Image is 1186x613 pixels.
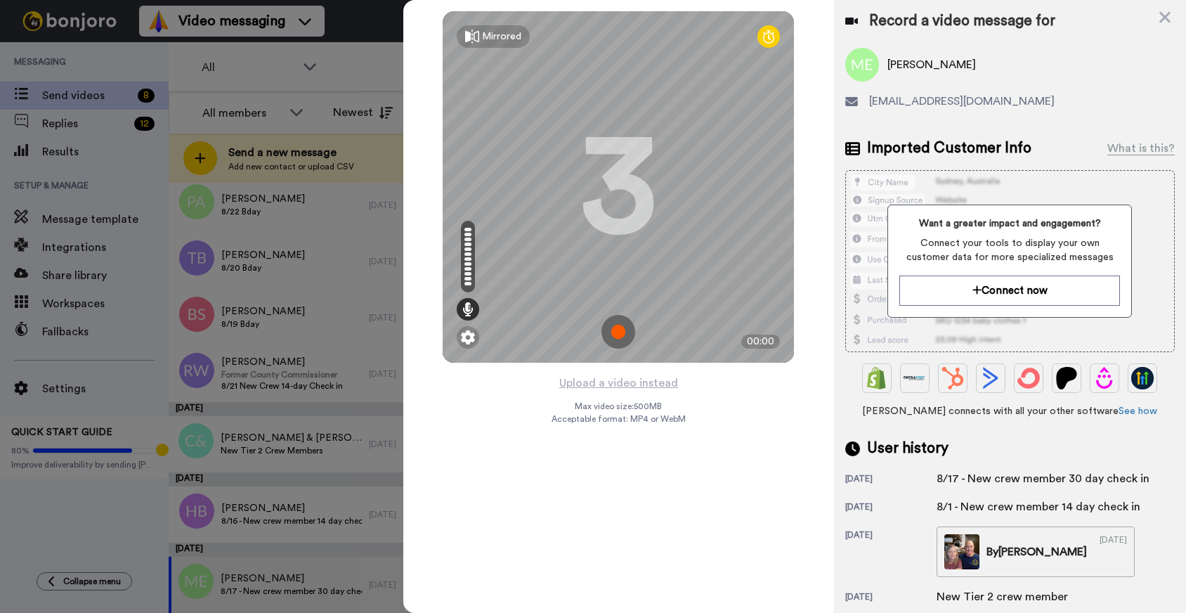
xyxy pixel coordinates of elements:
[555,374,682,392] button: Upload a video instead
[575,401,662,412] span: Max video size: 500 MB
[899,217,1120,231] span: Want a greater impact and engagement?
[1093,367,1116,389] img: Drip
[937,498,1140,515] div: 8/1 - New crew member 14 day check in
[461,330,475,344] img: ic_gear.svg
[845,404,1175,418] span: [PERSON_NAME] connects with all your other software
[845,501,937,515] div: [DATE]
[1100,534,1127,569] div: [DATE]
[845,529,937,577] div: [DATE]
[845,473,937,487] div: [DATE]
[899,236,1120,264] span: Connect your tools to display your own customer data for more specialized messages
[1017,367,1040,389] img: ConvertKit
[867,138,1031,159] span: Imported Customer Info
[1107,140,1175,157] div: What is this?
[986,543,1087,560] div: By [PERSON_NAME]
[937,588,1068,605] div: New Tier 2 crew member
[552,413,686,425] span: Acceptable format: MP4 or WebM
[937,470,1149,487] div: 8/17 - New crew member 30 day check in
[899,276,1120,306] button: Connect now
[580,134,657,240] div: 3
[944,534,979,569] img: 7af88c2a-6f93-4ad0-8829-9aa6a8c80bc8-thumb.jpg
[937,527,1135,577] a: By[PERSON_NAME][DATE]
[1055,367,1078,389] img: Patreon
[845,591,937,605] div: [DATE]
[867,438,949,459] span: User history
[741,335,780,349] div: 00:00
[904,367,926,389] img: Ontraport
[869,93,1055,110] span: [EMAIL_ADDRESS][DOMAIN_NAME]
[866,367,888,389] img: Shopify
[979,367,1002,389] img: ActiveCampaign
[1119,406,1157,416] a: See how
[1131,367,1154,389] img: GoHighLevel
[941,367,964,389] img: Hubspot
[601,315,635,349] img: ic_record_start.svg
